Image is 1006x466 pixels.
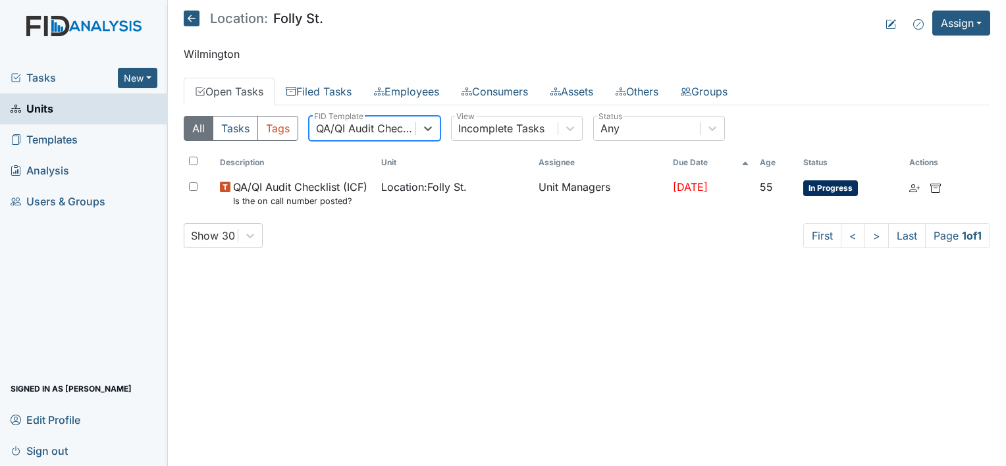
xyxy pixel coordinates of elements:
[450,78,539,105] a: Consumers
[11,378,132,399] span: Signed in as [PERSON_NAME]
[11,440,68,461] span: Sign out
[275,78,363,105] a: Filed Tasks
[888,223,926,248] a: Last
[213,116,258,141] button: Tasks
[668,151,754,174] th: Toggle SortBy
[760,180,773,194] span: 55
[316,120,417,136] div: QA/QI Audit Checklist (ICF)
[363,78,450,105] a: Employees
[925,223,990,248] span: Page
[539,78,604,105] a: Assets
[381,179,467,195] span: Location : Folly St.
[184,116,213,141] button: All
[11,99,53,119] span: Units
[803,223,990,248] nav: task-pagination
[600,120,620,136] div: Any
[670,78,739,105] a: Groups
[864,223,889,248] a: >
[930,179,941,195] a: Archive
[184,78,275,105] a: Open Tasks
[257,116,298,141] button: Tags
[11,192,105,212] span: Users & Groups
[11,161,69,181] span: Analysis
[754,151,797,174] th: Toggle SortBy
[798,151,905,174] th: Toggle SortBy
[233,179,367,207] span: QA/QI Audit Checklist (ICF) Is the on call number posted?
[191,228,235,244] div: Show 30
[533,151,668,174] th: Assignee
[210,12,268,25] span: Location:
[184,116,298,141] div: Type filter
[118,68,157,88] button: New
[533,174,668,213] td: Unit Managers
[11,70,118,86] a: Tasks
[233,195,367,207] small: Is the on call number posted?
[184,11,323,26] h5: Folly St.
[184,46,990,62] p: Wilmington
[673,180,708,194] span: [DATE]
[215,151,376,174] th: Toggle SortBy
[604,78,670,105] a: Others
[962,229,982,242] strong: 1 of 1
[803,223,841,248] a: First
[11,409,80,430] span: Edit Profile
[184,116,990,248] div: Open Tasks
[904,151,970,174] th: Actions
[841,223,865,248] a: <
[932,11,990,36] button: Assign
[803,180,858,196] span: In Progress
[458,120,544,136] div: Incomplete Tasks
[11,130,78,150] span: Templates
[376,151,533,174] th: Toggle SortBy
[189,157,198,165] input: Toggle All Rows Selected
